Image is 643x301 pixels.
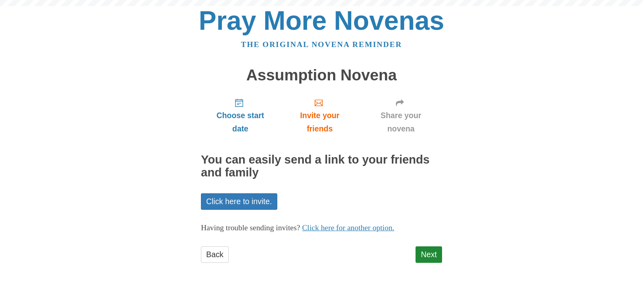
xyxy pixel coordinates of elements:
span: Share your novena [368,109,434,135]
a: Click here to invite. [201,193,277,210]
h2: You can easily send a link to your friends and family [201,154,442,179]
a: Pray More Novenas [199,6,444,35]
span: Having trouble sending invites? [201,223,300,232]
h1: Assumption Novena [201,67,442,84]
a: Invite your friends [280,92,360,139]
a: Choose start date [201,92,280,139]
span: Invite your friends [288,109,352,135]
a: Next [416,246,442,263]
a: Share your novena [360,92,442,139]
a: Click here for another option. [302,223,395,232]
a: Back [201,246,229,263]
span: Choose start date [209,109,272,135]
a: The original novena reminder [241,40,402,49]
